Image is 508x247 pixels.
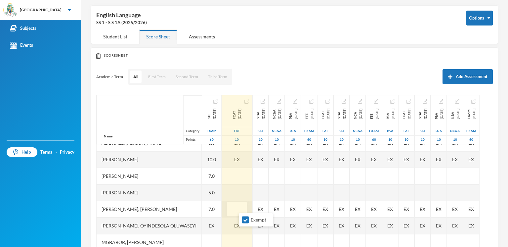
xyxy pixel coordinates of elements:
[401,109,412,119] div: First Continuous Assessment
[452,156,458,163] span: Student Exempted.
[206,109,217,119] div: Second Term Examination
[290,222,296,229] span: Student Exempted.
[439,99,443,104] button: Edit Assessment
[306,206,312,213] span: Student Exempted.
[466,109,471,119] span: Exam
[290,156,296,163] span: Student Exempted.
[309,99,314,104] img: edit
[434,109,439,119] span: P&A
[350,127,365,135] div: Notecheck And Attendance
[232,109,242,119] div: First Continuous Assessment Test
[306,222,312,229] span: Student Exempted.
[232,109,237,119] span: FCAT
[255,109,261,119] span: SCAT
[255,109,266,119] div: Second Continuous Assessment Test
[234,156,240,163] span: Student Exempted.
[434,109,444,119] div: Project and assignment
[277,99,281,104] button: Edit Assessment
[455,99,459,104] button: Edit Assessment
[403,222,409,229] span: Student Exempted.
[182,29,222,44] div: Assessments
[415,135,430,144] div: 10
[258,156,263,163] span: Student Exempted.
[471,99,476,104] img: edit
[439,99,443,104] img: edit
[353,109,363,119] div: Note Check and Attendance
[387,222,393,229] span: Student Exempted.
[183,127,202,135] div: Category
[436,206,442,213] span: Student Exempted.
[205,71,231,83] button: Third Term
[452,222,458,229] span: Student Exempted.
[202,135,221,144] div: 60
[431,127,446,135] div: Project And Assignment
[285,135,301,144] div: 10
[272,109,282,119] div: Note check and Attendance
[96,53,493,59] div: Scoresheet
[172,71,201,83] button: Second Term
[399,135,414,144] div: 10
[420,206,425,213] span: Student Exempted.
[406,99,411,104] img: edit
[96,29,134,44] div: Student List
[320,109,331,119] div: First Continuous Assessment Test
[261,99,265,104] img: edit
[96,74,123,79] p: Academic Term
[10,25,36,32] div: Subjects
[202,201,221,218] div: 7.0
[130,71,142,83] button: All
[304,109,309,119] span: FTE
[96,11,456,26] div: English Language
[202,184,221,201] div: 5.0
[403,156,409,163] span: Student Exempted.
[385,109,390,119] span: P&A
[248,217,269,222] span: Exempt
[342,99,346,104] img: edit
[339,222,344,229] span: Student Exempted.
[336,109,342,119] span: SCAT
[443,69,493,84] button: Add Assessment
[301,127,317,135] div: Examination
[339,156,344,163] span: Student Exempted.
[97,168,202,184] div: [PERSON_NAME]
[244,99,249,104] img: edit
[355,156,360,163] span: Student Exempted.
[306,156,312,163] span: Student Exempted.
[423,99,427,104] button: Edit Assessment
[301,135,317,144] div: 60
[415,127,430,135] div: Second Assessment Test
[309,99,314,104] button: Edit Assessment
[325,99,330,104] button: Edit Assessment
[350,135,365,144] div: 10
[431,135,446,144] div: 10
[209,222,214,229] span: Student Exempted.
[417,109,428,119] div: Second Continuous Assessment Test
[258,206,263,213] span: Student Exempted.
[403,206,409,213] span: Student Exempted.
[420,222,425,229] span: Student Exempted.
[390,99,395,104] button: Edit Assessment
[452,206,458,213] span: Student Exempted.
[97,128,119,144] div: Name
[366,135,382,144] div: 60
[466,109,477,119] div: Examination
[390,99,395,104] img: edit
[406,99,411,104] button: Edit Assessment
[234,222,240,229] span: Student Exempted.
[96,20,456,26] div: SS 1 - S S 1A (2025/2026)
[382,127,398,135] div: Project And Assignment
[253,127,268,135] div: Second Assessment Test
[285,127,301,135] div: Project And Assignment
[358,99,362,104] img: edit
[202,127,221,135] div: Examination
[447,135,463,144] div: 10
[463,135,479,144] div: 60
[366,127,382,135] div: Examination
[468,222,474,229] span: Student Exempted.
[213,99,218,104] button: Edit Assessment
[288,109,298,119] div: Project and Assignment
[369,109,379,119] div: Second Term Examination
[139,29,177,44] div: Score Sheet
[272,109,277,119] span: NC&A
[97,151,202,168] div: [PERSON_NAME]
